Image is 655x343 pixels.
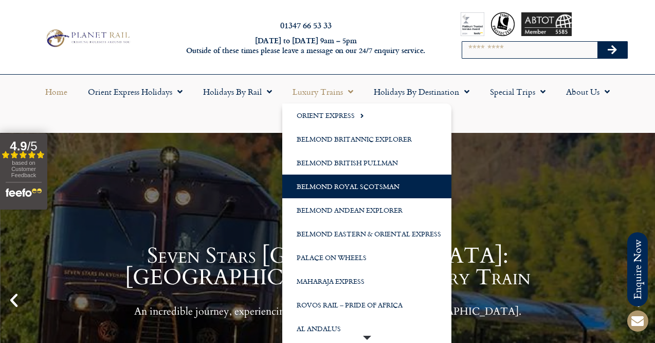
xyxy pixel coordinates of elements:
a: Maharaja Express [282,269,451,293]
a: Luxury Trains [282,80,363,104]
a: Belmond Britannic Explorer [282,127,451,151]
a: Rovos Rail – Pride of Africa [282,293,451,317]
a: Orient Express Holidays [78,80,193,104]
a: 01347 66 53 33 [280,19,332,31]
h6: [DATE] to [DATE] 9am – 5pm Outside of these times please leave a message on our 24/7 enquiry serv... [177,36,434,55]
a: Holidays by Rail [193,80,282,104]
a: Orient Express [282,104,451,127]
a: Special Trips [480,80,556,104]
a: Belmond Andean Explorer [282,198,451,222]
a: Belmond British Pullman [282,151,451,175]
button: Search [597,42,627,58]
a: Al Andalus [282,317,451,340]
h1: Seven Stars [GEOGRAPHIC_DATA]: [GEOGRAPHIC_DATA] by Luxury Train [26,245,629,288]
a: Home [35,80,78,104]
a: About Us [556,80,620,104]
a: Holidays by Destination [363,80,480,104]
nav: Menu [5,80,650,127]
div: Previous slide [5,291,23,309]
p: An incredible journey, experiencing the culture and history of [GEOGRAPHIC_DATA]. [26,305,629,318]
a: Palace on Wheels [282,246,451,269]
img: Planet Rail Train Holidays Logo [43,27,132,49]
a: Belmond Royal Scotsman [282,175,451,198]
a: Belmond Eastern & Oriental Express [282,222,451,246]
